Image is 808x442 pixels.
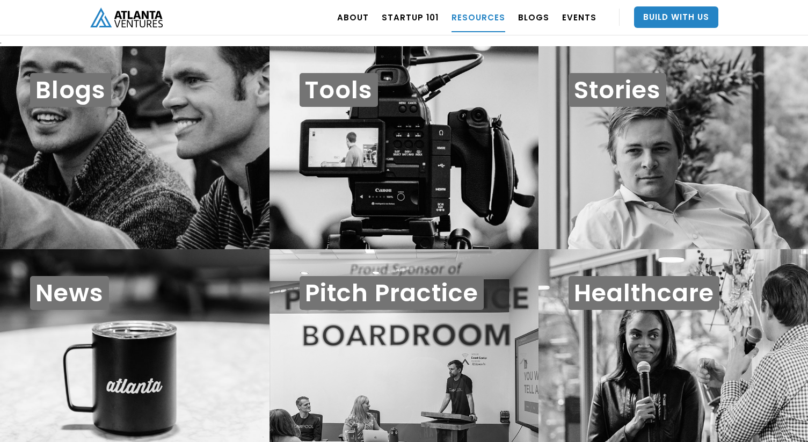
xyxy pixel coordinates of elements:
[562,2,596,32] a: EVENTS
[30,73,111,107] h1: Blogs
[382,2,439,32] a: Startup 101
[270,46,539,250] a: Tools
[569,276,719,310] h1: Healthcare
[569,73,666,107] h1: Stories
[337,2,369,32] a: ABOUT
[452,2,505,32] a: RESOURCES
[538,46,808,250] a: Stories
[634,6,718,28] a: Build With Us
[30,276,109,310] h1: News
[518,2,549,32] a: BLOGS
[300,73,378,107] h1: Tools
[300,276,484,310] h1: Pitch Practice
